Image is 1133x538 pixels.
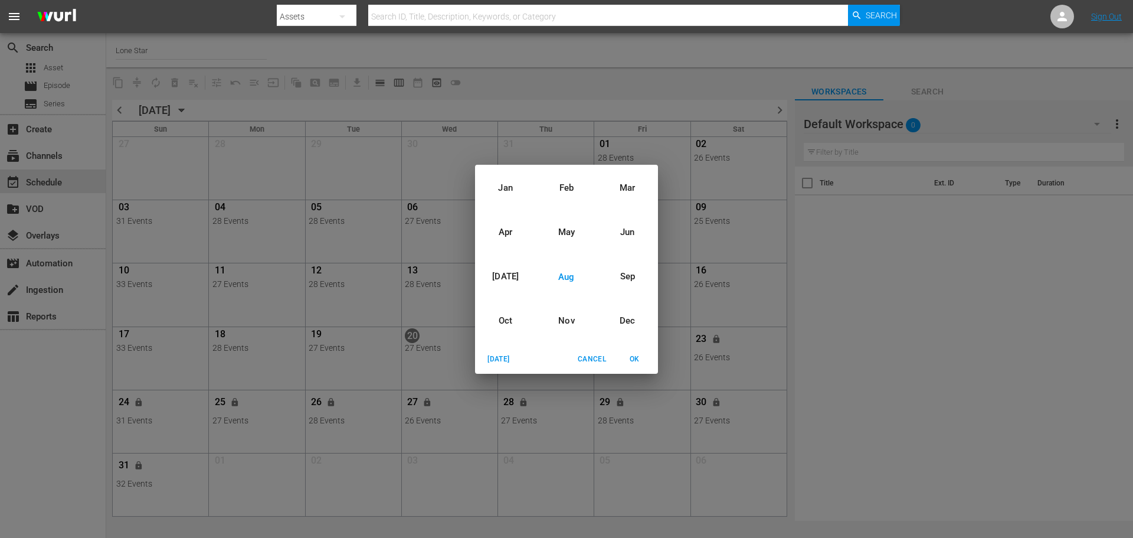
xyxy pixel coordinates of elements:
[475,166,536,210] div: Jan
[28,3,85,31] img: ans4CAIJ8jUAAAAAAAAAAAAAAAAAAAAAAAAgQb4GAAAAAAAAAAAAAAAAAAAAAAAAJMjXAAAAAAAAAAAAAAAAAAAAAAAAgAT5G...
[536,210,597,255] div: May
[866,5,897,26] span: Search
[475,210,536,255] div: Apr
[615,350,653,369] button: OK
[475,255,536,299] div: [DATE]
[475,299,536,343] div: Oct
[597,210,658,255] div: Jun
[7,9,21,24] span: menu
[484,353,513,366] span: [DATE]
[536,255,597,299] div: Aug
[597,299,658,343] div: Dec
[597,255,658,299] div: Sep
[536,166,597,210] div: Feb
[536,299,597,343] div: Nov
[480,350,518,369] button: [DATE]
[578,353,606,366] span: Cancel
[597,166,658,210] div: Mar
[620,353,649,366] span: OK
[573,350,611,369] button: Cancel
[1091,12,1122,21] a: Sign Out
